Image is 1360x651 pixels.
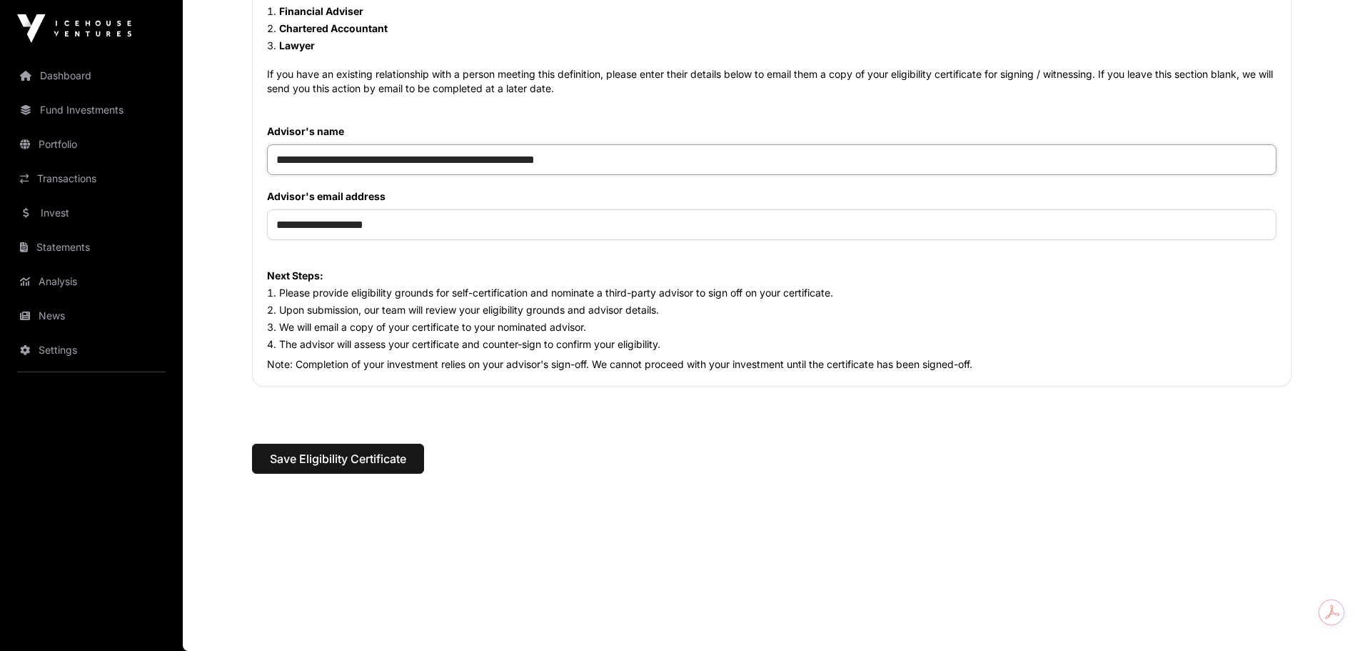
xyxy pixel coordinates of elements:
li: We will email a copy of your certificate to your nominated advisor. [267,320,1276,334]
a: Transactions [11,163,171,194]
a: Fund Investments [11,94,171,126]
label: Advisor's name [267,124,1276,139]
span: Save Eligibility Certificate [270,450,406,467]
a: Dashboard [11,60,171,91]
strong: Financial Adviser [279,5,363,17]
label: Advisor's email address [267,189,1276,204]
li: Upon submission, our team will review your eligibility grounds and advisor details. [267,303,1276,317]
strong: Lawyer [279,39,315,51]
a: Portfolio [11,129,171,160]
p: If you have an existing relationship with a person meeting this definition, please enter their de... [267,67,1276,96]
li: Please provide eligibility grounds for self-certification and nominate a third-party advisor to s... [267,286,1276,300]
a: Statements [11,232,171,263]
strong: Chartered Accountant [279,22,388,34]
a: News [11,300,171,332]
a: Settings [11,334,171,366]
a: Analysis [11,266,171,297]
p: Note: Completion of your investment relies on your advisor's sign-off. We cannot proceed with you... [267,357,1276,372]
li: The advisor will assess your certificate and counter-sign to confirm your eligibility. [267,337,1276,352]
img: Icehouse Ventures Logo [17,14,131,43]
iframe: Chat Widget [1289,582,1360,651]
a: Invest [11,197,171,229]
button: Save Eligibility Certificate [252,444,424,474]
strong: Next Steps: [267,269,323,282]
